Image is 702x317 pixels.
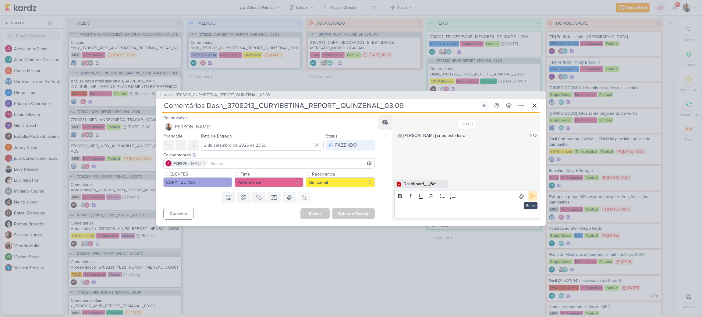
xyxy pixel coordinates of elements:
label: Time [240,171,303,177]
div: Editor editing area: main [394,202,540,218]
div: Ligar relógio [482,103,487,108]
label: Status [326,134,338,139]
label: Prioridade [163,134,183,139]
img: Iara Santos [165,123,172,131]
input: Select a date [201,140,324,151]
div: Colaboradores [163,152,375,158]
span: 3708213_CURY|BETINA_REPORT_QUINZENAL_03.09 [176,92,270,98]
div: Editor toolbar [394,190,540,202]
span: AG627 [163,93,175,97]
div: [PERSON_NAME] criou este kard [403,132,465,139]
div: FAZENDO [335,141,357,149]
label: Responsável [163,115,188,120]
div: 19:32 [528,133,537,138]
button: Quinzenal [306,177,375,187]
label: Data de Entrega [201,134,232,139]
span: [PERSON_NAME] [174,123,211,131]
button: AG627 3708213_CURY|BETINA_REPORT_QUINZENAL_03.09 [158,92,270,98]
input: Buscar [209,160,373,167]
input: Kard Sem Título [162,100,478,111]
button: CURY | BETINA [163,177,232,187]
label: Recorrência [311,171,375,177]
label: CLIENTES [169,171,232,177]
button: FAZENDO [326,140,375,151]
button: Performance [235,177,303,187]
div: Enter [524,202,537,209]
span: [PERSON_NAME] [173,161,200,166]
img: Alessandra Gomes [165,160,172,166]
button: Cancelar [163,208,194,220]
button: [PERSON_NAME] [163,121,375,132]
div: Dashboard_-_Betina_-_Cury.pdf [403,181,440,187]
